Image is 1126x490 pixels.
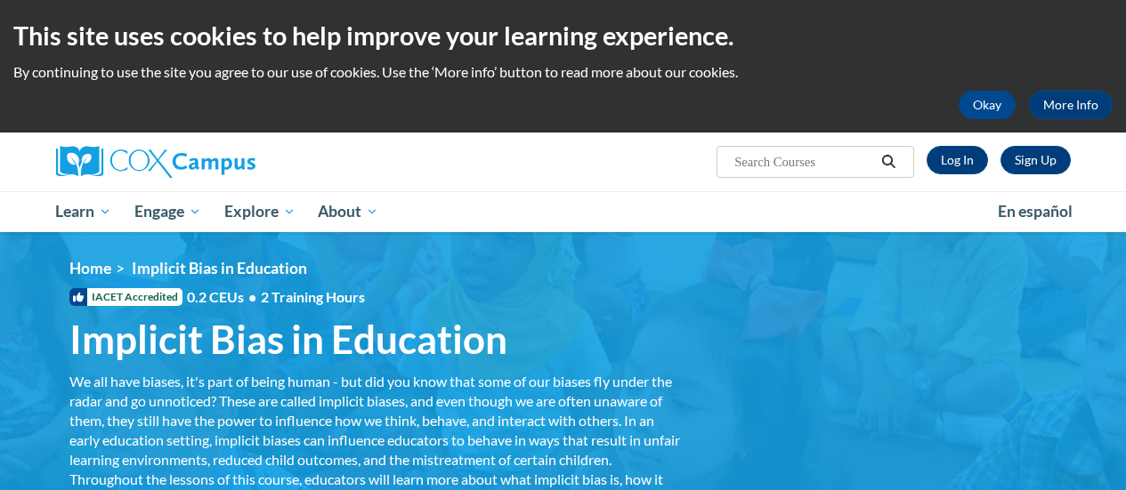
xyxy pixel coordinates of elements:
[1000,146,1071,174] a: Register
[55,201,111,222] span: Learn
[56,146,377,178] a: Cox Campus
[306,191,390,232] a: About
[998,202,1073,221] span: En español
[248,288,256,305] span: •
[733,151,875,173] input: Search Courses
[1055,419,1112,476] iframe: Button to launch messaging window
[875,151,902,173] button: Search
[261,288,365,305] span: 2 Training Hours
[213,191,307,232] a: Explore
[56,146,255,178] img: Cox Campus
[43,191,1084,232] div: Main menu
[959,91,1016,119] button: Okay
[13,62,1113,82] p: By continuing to use the site you agree to our use of cookies. Use the ‘More info’ button to read...
[69,316,507,363] span: Implicit Bias in Education
[13,18,1113,53] h2: This site uses cookies to help improve your learning experience.
[45,191,124,232] a: Learn
[69,259,111,277] a: Home
[927,146,988,174] a: Log In
[69,288,182,306] span: IACET Accredited
[986,193,1084,230] a: En español
[134,201,201,222] span: Engage
[132,259,307,277] span: Implicit Bias in Education
[318,201,378,222] span: About
[1029,91,1113,119] a: More Info
[187,287,365,307] span: 0.2 CEUs
[123,191,213,232] a: Engage
[224,201,296,222] span: Explore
